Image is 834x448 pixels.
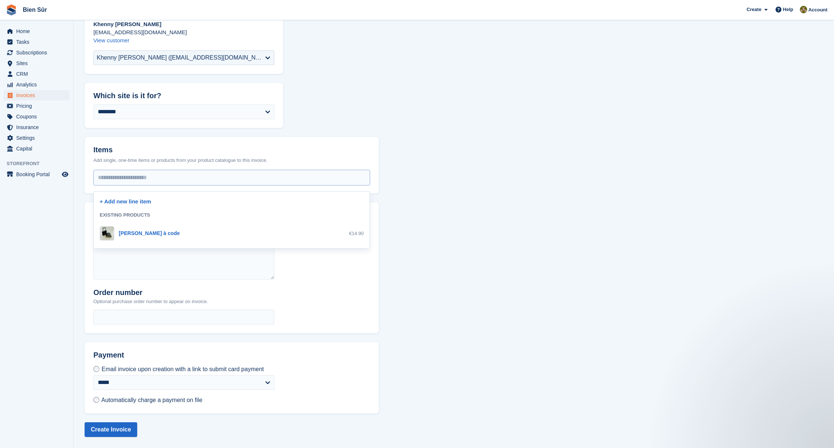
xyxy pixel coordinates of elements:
[93,146,370,156] h2: Items
[101,366,264,372] span: Email invoice upon creation with a link to submit card payment
[4,90,69,100] a: menu
[93,157,370,164] p: Add single, one-time items or products from your product catalogue to this invoice.
[4,111,69,122] a: menu
[4,133,69,143] a: menu
[4,122,69,132] a: menu
[16,47,60,58] span: Subscriptions
[100,198,151,205] a: + Add new line item
[783,6,793,13] span: Help
[16,79,60,90] span: Analytics
[6,4,17,15] img: stora-icon-8386f47178a22dfd0bd8f6a31ec36ba5ce8667c1dd55bd0f319d3a0aa187defe.svg
[808,6,827,14] span: Account
[4,26,69,36] a: menu
[16,26,60,36] span: Home
[4,143,69,154] a: menu
[16,111,60,122] span: Coupons
[93,288,208,297] h2: Order number
[20,4,50,16] a: Bien Sûr
[800,6,807,13] img: Matthieu Burnand
[93,20,274,28] p: Khenny [PERSON_NAME]
[100,227,114,240] img: IMG_0599.jpg
[7,160,73,167] span: Storefront
[4,69,69,79] a: menu
[349,230,364,237] div: €14.90
[93,397,99,403] input: Automatically charge a payment on file
[4,169,69,179] a: menu
[119,230,180,237] div: [PERSON_NAME] à code
[16,69,60,79] span: CRM
[93,28,274,36] p: [EMAIL_ADDRESS][DOMAIN_NAME]
[85,422,137,437] button: Create Invoice
[16,101,60,111] span: Pricing
[93,37,129,43] a: View customer
[93,298,208,305] p: Optional purchase order number to appear on invoice.
[101,397,202,403] span: Automatically charge a payment on file
[16,169,60,179] span: Booking Portal
[16,133,60,143] span: Settings
[16,37,60,47] span: Tasks
[4,101,69,111] a: menu
[4,37,69,47] a: menu
[4,58,69,68] a: menu
[93,351,274,365] h2: Payment
[93,366,99,372] input: Email invoice upon creation with a link to submit card payment
[16,58,60,68] span: Sites
[4,47,69,58] a: menu
[97,53,265,62] div: Khenny [PERSON_NAME] ([EMAIL_ADDRESS][DOMAIN_NAME])
[93,92,274,100] h2: Which site is it for?
[61,170,69,179] a: Preview store
[746,6,761,13] span: Create
[4,79,69,90] a: menu
[100,209,364,222] div: EXISTING PRODUCTS
[16,122,60,132] span: Insurance
[16,143,60,154] span: Capital
[16,90,60,100] span: Invoices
